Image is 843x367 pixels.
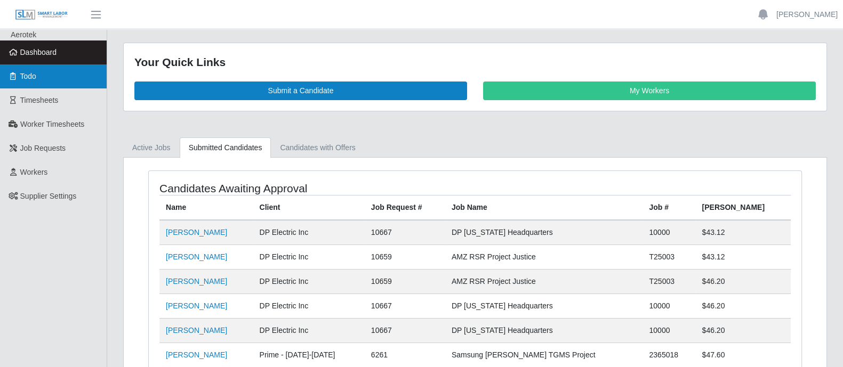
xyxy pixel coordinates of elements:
td: Samsung [PERSON_NAME] TGMS Project [445,342,643,367]
th: Job Request # [365,195,445,220]
td: AMZ RSR Project Justice [445,269,643,293]
th: Client [253,195,365,220]
td: DP [US_STATE] Headquarters [445,220,643,245]
a: [PERSON_NAME] [166,252,227,261]
th: Job Name [445,195,643,220]
td: $43.12 [695,244,791,269]
td: 10667 [365,318,445,342]
td: Prime - [DATE]-[DATE] [253,342,365,367]
td: 10659 [365,269,445,293]
td: DP [US_STATE] Headquarters [445,293,643,318]
td: 10000 [643,318,695,342]
a: [PERSON_NAME] [166,326,227,335]
a: [PERSON_NAME] [166,350,227,359]
a: [PERSON_NAME] [166,228,227,236]
td: 10000 [643,293,695,318]
td: DP Electric Inc [253,318,365,342]
div: Your Quick Links [134,54,816,71]
span: Todo [20,72,36,80]
td: 6261 [365,342,445,367]
img: SLM Logo [15,9,68,21]
td: 10667 [365,293,445,318]
a: [PERSON_NAME] [166,301,227,310]
a: [PERSON_NAME] [776,9,838,20]
td: T25003 [643,244,695,269]
a: Candidates with Offers [271,137,364,158]
td: DP Electric Inc [253,244,365,269]
td: AMZ RSR Project Justice [445,244,643,269]
td: 10667 [365,220,445,245]
span: Dashboard [20,48,57,56]
td: $46.20 [695,318,791,342]
span: Workers [20,168,48,176]
td: $47.60 [695,342,791,367]
span: Job Requests [20,144,66,152]
a: Submitted Candidates [180,137,271,158]
a: Active Jobs [123,137,180,158]
td: 10000 [643,220,695,245]
td: DP Electric Inc [253,293,365,318]
th: Job # [643,195,695,220]
span: Supplier Settings [20,192,77,200]
a: Submit a Candidate [134,81,467,100]
td: T25003 [643,269,695,293]
td: 2365018 [643,342,695,367]
td: 10659 [365,244,445,269]
span: Timesheets [20,96,59,104]
h4: Candidates Awaiting Approval [159,182,413,195]
span: Worker Timesheets [20,120,84,128]
td: $46.20 [695,293,791,318]
a: My Workers [483,81,816,100]
span: Aerotek [11,30,36,39]
td: DP Electric Inc [253,269,365,293]
td: $46.20 [695,269,791,293]
td: DP Electric Inc [253,220,365,245]
td: DP [US_STATE] Headquarters [445,318,643,342]
td: $43.12 [695,220,791,245]
th: [PERSON_NAME] [695,195,791,220]
a: [PERSON_NAME] [166,277,227,286]
th: Name [159,195,253,220]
